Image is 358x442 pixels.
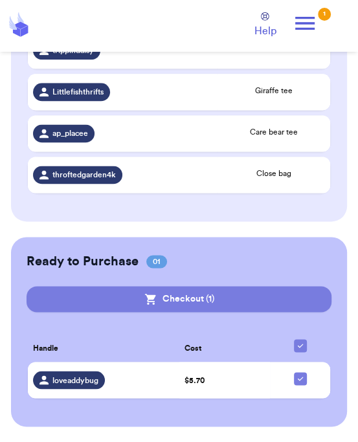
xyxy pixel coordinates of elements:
[222,85,325,96] span: Giraffe tee
[52,375,98,385] span: loveaddybug
[27,252,139,271] h2: Ready to Purchase
[222,127,325,137] span: Care bear tee
[27,286,332,312] button: Checkout (1)
[254,12,276,39] a: Help
[185,376,205,384] span: $ 5.70
[179,330,270,364] th: Cost
[146,255,167,268] span: 01
[52,128,88,138] span: ap_placee
[52,87,104,97] span: Littlefishthrifts
[33,342,58,353] span: Handle
[52,170,116,180] span: throftedgarden4k
[222,168,325,179] span: Close bag
[254,23,276,39] span: Help
[318,8,331,21] div: 1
